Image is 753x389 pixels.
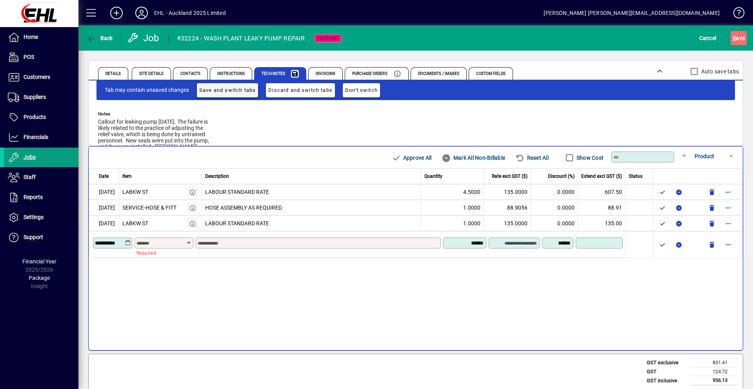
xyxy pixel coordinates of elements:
[442,152,505,164] span: Mark All Non-Billable
[722,217,735,230] button: More options
[154,7,226,19] div: EHL - Auckland 2025 Limited
[352,72,387,76] span: Purchase Orders
[731,31,747,45] button: Save
[463,204,480,212] span: 1.0000
[391,152,431,164] span: Approve All
[24,194,43,200] span: Reports
[531,216,578,231] td: 0.0000
[24,94,46,100] span: Suppliers
[98,111,216,117] span: Notes
[476,72,505,76] span: Custom Fields
[343,83,380,97] button: Don't switch
[177,32,305,45] div: #32224 - WASH PLANT LEAKY PUMP REPAIR
[581,173,622,180] span: Extend excl GST ($)
[262,72,285,76] span: Tech Notes
[217,72,245,76] span: Instructions
[4,208,78,227] a: Settings
[139,72,164,76] span: Site Details
[105,72,121,76] span: Details
[24,234,43,240] span: Support
[424,173,442,180] span: Quantity
[4,168,78,187] a: Staff
[484,200,531,216] td: 88.9056
[690,376,737,385] td: 956.13
[578,216,626,231] td: 135.00
[4,128,78,147] a: Financials
[544,7,720,19] div: [PERSON_NAME] [PERSON_NAME][EMAIL_ADDRESS][DOMAIN_NAME]
[512,151,552,165] button: Reset All
[4,27,78,47] a: Home
[136,248,187,257] mat-error: Required
[463,188,480,196] span: 4.5000
[24,74,50,80] span: Customers
[89,200,119,216] td: [DATE]
[24,154,36,160] span: Jobs
[29,275,50,281] span: Package
[4,228,78,247] a: Support
[24,114,46,120] span: Products
[202,216,422,231] td: LABOUR STANDARD RATE
[199,86,256,94] span: Save and switch tabs
[316,72,335,76] span: Invoicing
[24,214,44,220] span: Settings
[345,86,378,94] span: Don't switch
[4,68,78,87] a: Customers
[24,174,36,180] span: Staff
[484,216,531,231] td: 135.0000
[643,376,690,385] td: GST inclusive
[578,184,626,200] td: 607.50
[438,151,508,165] button: Mark All Non-Billable
[87,35,113,41] span: Back
[24,34,38,40] span: Home
[733,32,745,44] span: ave
[89,184,119,200] td: [DATE]
[733,35,736,41] span: S
[202,184,422,200] td: LABOUR STANDARD RATE
[4,108,78,127] a: Products
[24,54,34,60] span: POS
[700,68,739,75] label: Auto save tabs
[492,173,527,180] span: Rate excl GST ($)
[122,188,148,196] div: LABKW ST
[388,151,435,165] button: Approve All
[699,32,717,44] span: Cancel
[484,184,531,200] td: 135.0000
[122,173,132,180] span: Item
[105,86,189,94] span: Tab may contain unsaved changes
[122,204,176,212] div: SERVICE-HOSE & FITT
[127,32,161,44] div: Job
[643,367,690,376] td: GST
[578,200,626,216] td: 88.91
[98,119,216,156] span: Callout for leaking pump [DATE]. The failure is likely related to the practice of adjusting the r...
[4,47,78,67] a: POS
[722,186,735,198] button: More options
[418,72,460,76] span: Documents / Images
[99,173,109,180] span: Date
[202,200,422,216] td: HOSE ASSEMBLY AS REQUIRED
[697,31,718,45] button: Cancel
[515,152,549,164] span: Reset All
[266,83,335,97] button: Discard and switch tabs
[690,367,737,376] td: 124.72
[531,200,578,216] td: 0.0000
[463,219,480,228] span: 1.0000
[268,86,333,94] span: Discard and switch tabs
[22,258,56,265] span: Financial Year
[531,184,578,200] td: 0.0000
[104,6,129,20] button: Add
[643,358,690,367] td: GST exclusive
[205,173,229,180] span: Description
[24,134,48,140] span: Financials
[629,173,642,180] span: Status
[122,219,148,228] div: LABKW ST
[728,2,743,27] a: Knowledge Base
[129,6,154,20] button: Profile
[690,358,737,367] td: 831.41
[4,88,78,107] a: Suppliers
[722,238,735,251] button: More options
[575,154,604,162] label: Show Cost
[78,31,122,45] app-page-header-button: Back
[89,216,119,231] td: [DATE]
[85,31,115,45] button: Back
[548,173,575,180] span: Discount (%)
